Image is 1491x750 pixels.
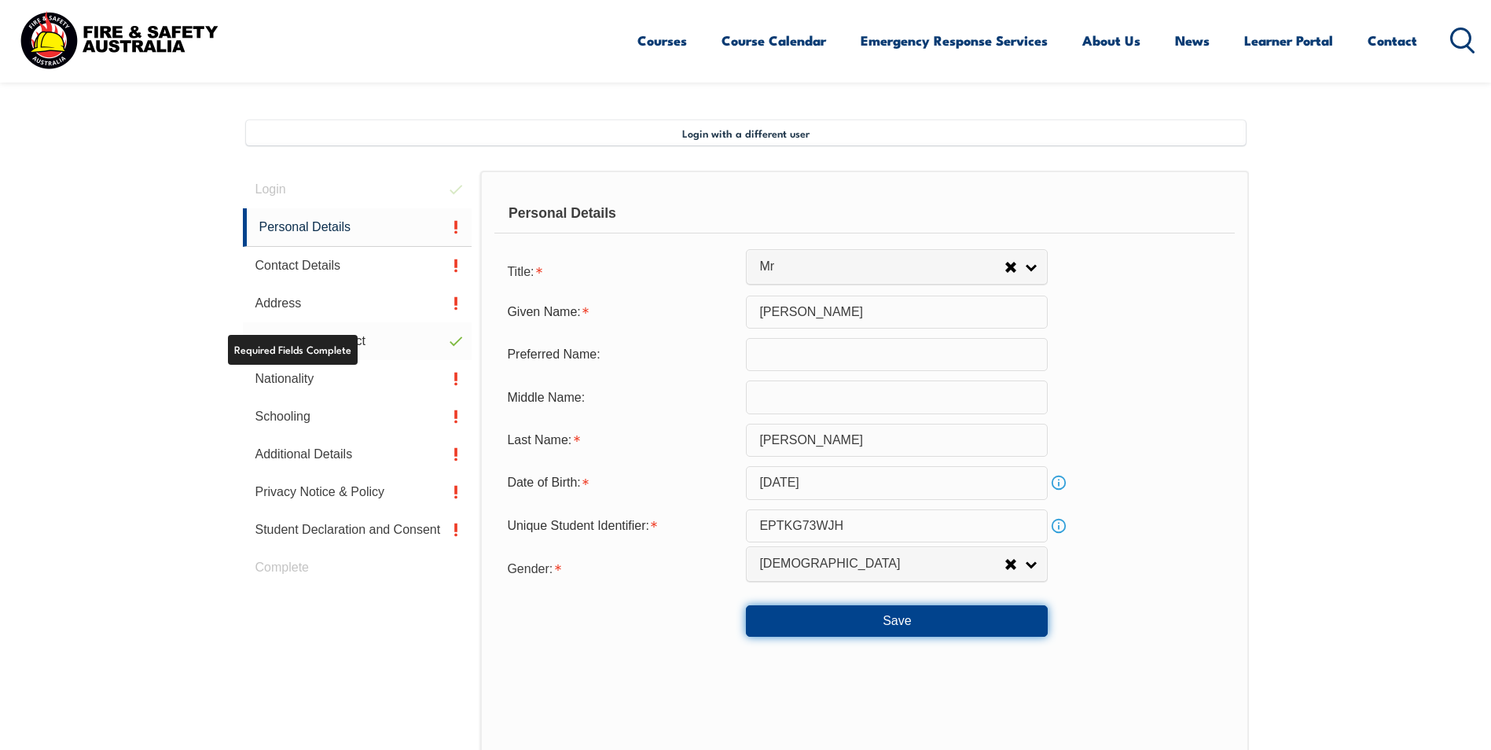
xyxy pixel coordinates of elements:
[507,562,553,575] span: Gender:
[507,265,534,278] span: Title:
[243,208,472,247] a: Personal Details
[746,509,1048,542] input: 10 Characters no 1, 0, O or I
[494,340,746,369] div: Preferred Name:
[1368,20,1417,61] a: Contact
[243,436,472,473] a: Additional Details
[1244,20,1333,61] a: Learner Portal
[494,255,746,286] div: Title is required.
[243,473,472,511] a: Privacy Notice & Policy
[746,466,1048,499] input: Select Date...
[243,511,472,549] a: Student Declaration and Consent
[494,511,746,541] div: Unique Student Identifier is required.
[494,382,746,412] div: Middle Name:
[243,247,472,285] a: Contact Details
[1048,472,1070,494] a: Info
[243,398,472,436] a: Schooling
[243,360,472,398] a: Nationality
[494,552,746,583] div: Gender is required.
[682,127,810,139] span: Login with a different user
[243,285,472,322] a: Address
[637,20,687,61] a: Courses
[1048,515,1070,537] a: Info
[494,468,746,498] div: Date of Birth is required.
[1082,20,1140,61] a: About Us
[722,20,826,61] a: Course Calendar
[494,194,1234,233] div: Personal Details
[759,259,1004,275] span: Mr
[1175,20,1210,61] a: News
[861,20,1048,61] a: Emergency Response Services
[243,322,472,360] a: Emergency Contact
[494,425,746,455] div: Last Name is required.
[746,605,1048,637] button: Save
[759,556,1004,572] span: [DEMOGRAPHIC_DATA]
[494,297,746,327] div: Given Name is required.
